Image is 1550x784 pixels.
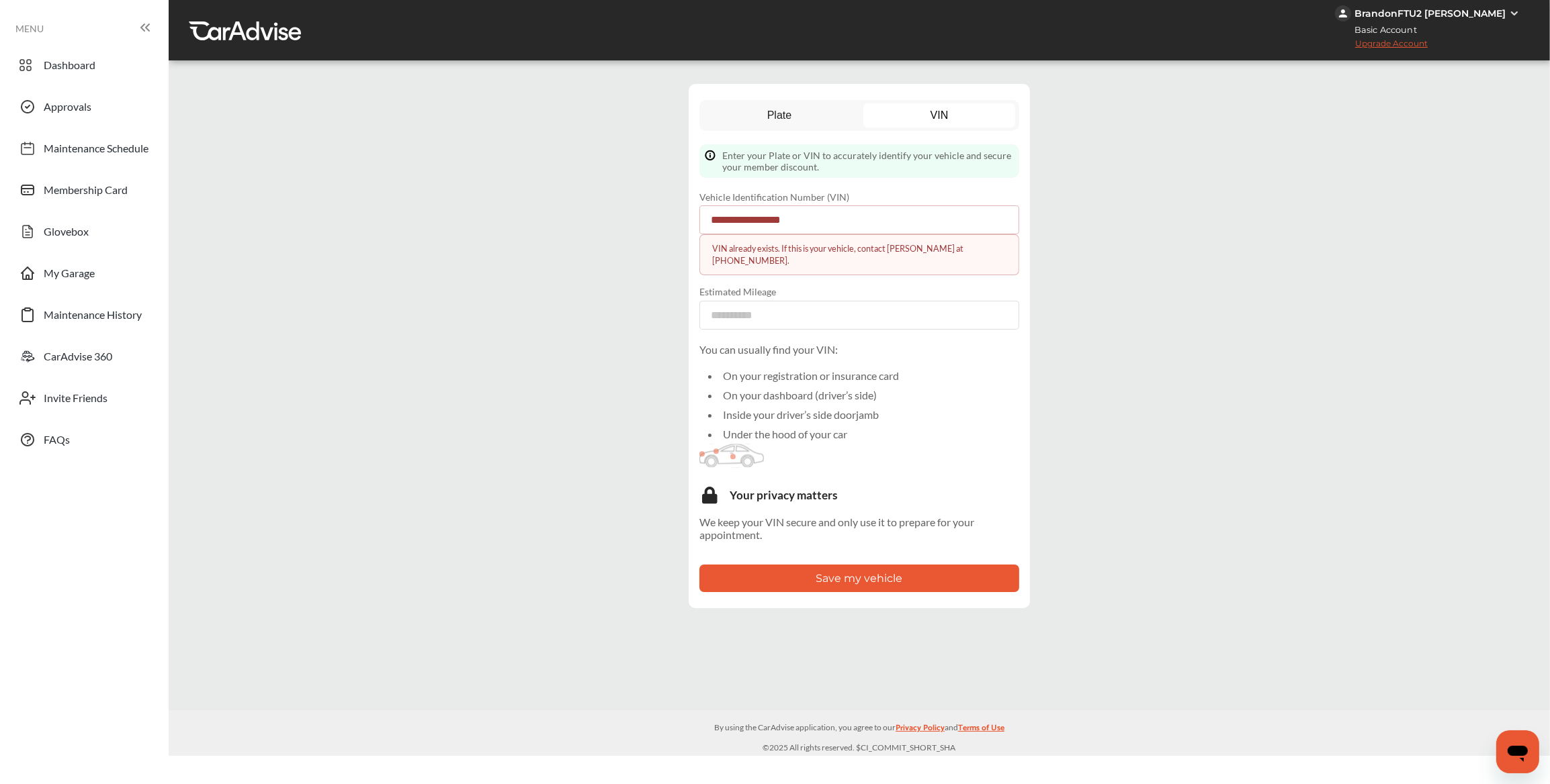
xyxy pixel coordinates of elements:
a: Terms of Use [958,722,1004,741]
a: Dashboard [12,48,155,83]
img: vin_info.ed2edff4.svg [699,444,764,468]
div: Inside your driver’s side doorjamb [720,405,1019,424]
a: My Garage [12,256,155,291]
label: Vehicle Identification Number (VIN) [699,191,1019,203]
div: Enter your Plate or VIN to accurately identify your vehicle and secure your member discount. [699,144,1019,178]
div: VIN already exists. If this is your vehicle, contact [PERSON_NAME] at [PHONE_NUMBER]. [699,234,1019,275]
h4: Your privacy matters [699,488,1019,505]
a: Invite Friends [12,381,155,415]
div: Under the hood of your car [720,424,1019,444]
span: My Garage [44,266,95,284]
span: Membership Card [44,183,128,201]
img: WGsFRI8htEPBVLJbROoPRyZpYNWhNONpIPPETTm6eUC0GeLEiAAAAAElFTkSuQmCC [1509,8,1520,19]
a: Maintenance History [12,297,155,332]
label: Estimated Mileage [699,286,1019,297]
span: Glovebox [44,225,89,242]
span: CarAdvise 360 [44,350,112,367]
span: Approvals [44,100,91,117]
p: By using the CarAdvise application, you agree to our and [169,722,1550,734]
img: jVpblrzwTbfkPYzPPzSLxeg0AAAAASUVORK5CYII= [1335,5,1351,21]
span: Dashboard [44,58,95,76]
span: MENU [15,23,44,34]
a: CarAdvise 360 [12,339,155,374]
a: Maintenance Schedule [12,131,155,166]
a: FAQs [12,422,155,457]
span: Basic Account [1336,23,1427,37]
span: Maintenance History [44,308,142,326]
p: We keep your VIN secure and only use it to prepare for your appointment. [699,516,1019,541]
a: VIN [863,103,1016,128]
a: Plate [703,103,856,128]
div: On your registration or insurance card [720,366,1019,385]
iframe: Button to launch messaging window [1496,730,1539,773]
span: Maintenance Schedule [44,142,148,159]
div: BrandonFTU2 [PERSON_NAME] [1354,7,1506,19]
span: Invite Friends [44,391,107,409]
a: Glovebox [12,214,155,249]
div: © 2025 All rights reserved. [169,710,1550,756]
span: FAQs [44,433,70,450]
span: $CI_COMMIT_SHORT_SHA [855,742,956,752]
img: info-Icon.6181e609.svg [705,150,716,161]
a: Membership Card [12,173,155,207]
a: Privacy Policy [896,722,945,741]
a: Approvals [12,89,155,124]
div: On your dashboard (driver’s side) [720,385,1019,405]
button: Save my vehicle [699,565,1019,592]
span: Upgrade Account [1335,38,1428,55]
label: You can usually find your VIN: [699,343,838,356]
